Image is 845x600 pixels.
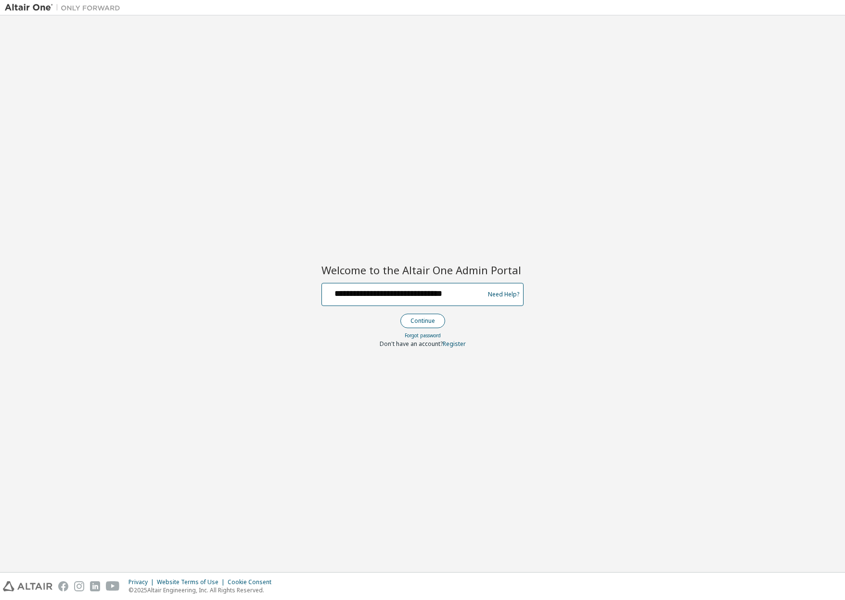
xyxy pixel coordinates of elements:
img: linkedin.svg [90,581,100,591]
div: Cookie Consent [228,578,277,586]
button: Continue [400,314,445,328]
img: youtube.svg [106,581,120,591]
p: © 2025 Altair Engineering, Inc. All Rights Reserved. [128,586,277,594]
div: Privacy [128,578,157,586]
img: instagram.svg [74,581,84,591]
a: Register [443,340,466,348]
h2: Welcome to the Altair One Admin Portal [321,263,524,277]
img: Altair One [5,3,125,13]
img: altair_logo.svg [3,581,52,591]
img: facebook.svg [58,581,68,591]
a: Need Help? [488,294,519,294]
div: Website Terms of Use [157,578,228,586]
a: Forgot password [405,332,441,339]
span: Don't have an account? [380,340,443,348]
